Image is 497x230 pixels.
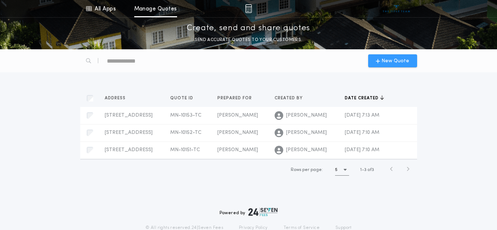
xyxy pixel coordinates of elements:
[286,112,327,119] span: [PERSON_NAME]
[286,146,327,154] span: [PERSON_NAME]
[286,129,327,136] span: [PERSON_NAME]
[170,113,202,118] span: MN-10153-TC
[170,95,195,101] span: Quote ID
[383,5,410,12] img: vs-icon
[335,164,349,176] button: 5
[368,54,417,67] button: New Quote
[275,95,308,102] button: Created by
[345,95,384,102] button: Date created
[360,168,362,172] span: 1
[381,57,409,65] span: New Quote
[291,168,323,172] span: Rows per page:
[217,147,258,153] span: [PERSON_NAME]
[275,95,304,101] span: Created by
[364,168,366,172] span: 3
[187,23,310,34] p: Create, send and share quotes
[345,113,379,118] span: [DATE] 7:13 AM
[195,36,302,44] p: SEND ACCURATE QUOTES TO YOUR CUSTOMERS.
[220,208,278,216] div: Powered by
[105,95,131,102] button: Address
[105,147,153,153] span: [STREET_ADDRESS]
[170,130,202,135] span: MN-10152-TC
[345,95,380,101] span: Date created
[170,147,200,153] span: MN-10151-TC
[170,95,199,102] button: Quote ID
[345,147,379,153] span: [DATE] 7:10 AM
[217,95,253,101] span: Prepared for
[245,4,252,13] img: img
[217,113,258,118] span: [PERSON_NAME]
[105,113,153,118] span: [STREET_ADDRESS]
[248,208,278,216] img: logo
[105,130,153,135] span: [STREET_ADDRESS]
[217,130,258,135] span: [PERSON_NAME]
[335,166,338,173] h1: 5
[105,95,127,101] span: Address
[345,130,379,135] span: [DATE] 7:10 AM
[367,167,374,173] span: of 3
